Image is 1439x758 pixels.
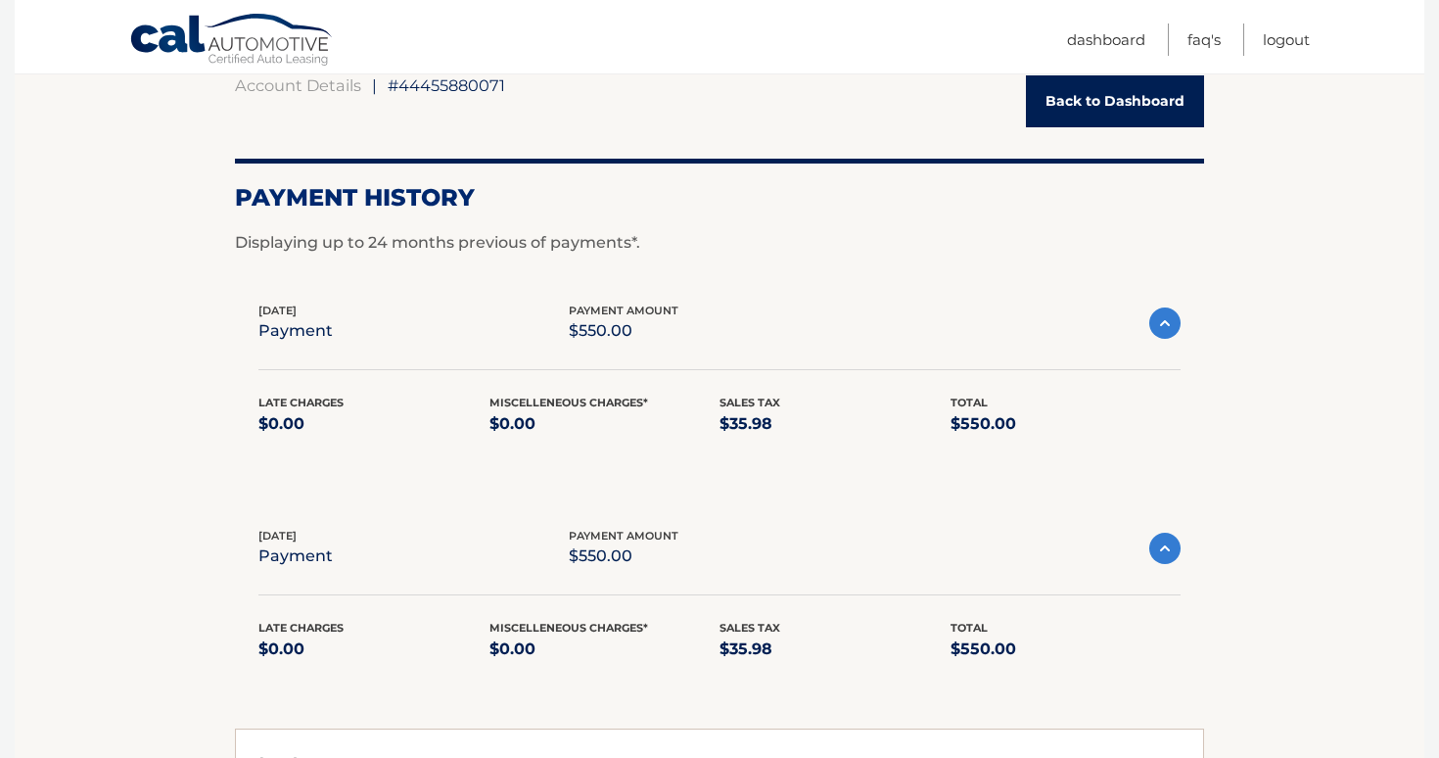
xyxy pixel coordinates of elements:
a: Logout [1263,24,1310,56]
span: Sales Tax [719,621,780,635]
span: Miscelleneous Charges* [489,396,648,409]
p: $550.00 [951,410,1182,438]
span: Total [951,621,988,635]
span: | [372,75,377,95]
span: Total [951,396,988,409]
span: Miscelleneous Charges* [489,621,648,635]
a: FAQ's [1187,24,1221,56]
p: payment [258,543,333,570]
a: Back to Dashboard [1026,75,1204,127]
p: $35.98 [719,636,951,663]
p: $0.00 [258,636,489,663]
img: accordion-active.svg [1149,533,1181,564]
h2: Payment History [235,183,1204,213]
a: Cal Automotive [129,13,335,70]
p: $550.00 [569,317,678,345]
img: accordion-active.svg [1149,308,1181,339]
span: Sales Tax [719,396,780,409]
p: $35.98 [719,410,951,438]
span: payment amount [569,529,678,543]
p: payment [258,317,333,345]
p: $0.00 [489,636,720,663]
p: Displaying up to 24 months previous of payments*. [235,231,1204,255]
span: [DATE] [258,304,297,317]
span: [DATE] [258,529,297,543]
a: Account Details [235,75,361,95]
span: #44455880071 [388,75,505,95]
p: $0.00 [258,410,489,438]
p: $550.00 [951,636,1182,663]
span: Late Charges [258,396,344,409]
span: Late Charges [258,621,344,635]
p: $0.00 [489,410,720,438]
p: $550.00 [569,543,678,570]
span: payment amount [569,304,678,317]
a: Dashboard [1067,24,1145,56]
